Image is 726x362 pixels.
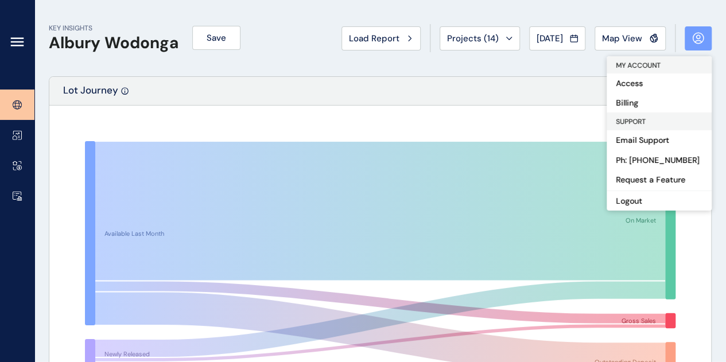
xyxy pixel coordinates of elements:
a: Request a Feature [607,170,712,190]
button: Logout [607,190,712,211]
span: Save [207,32,226,44]
span: Map View [602,33,642,44]
button: Ph: [PHONE_NUMBER] [607,150,712,170]
button: Load Report [341,26,421,50]
button: Billing [607,93,712,112]
span: MY ACCOUNT [616,61,661,70]
span: Projects ( 14 ) [447,33,499,44]
button: [DATE] [529,26,585,50]
span: [DATE] [537,33,563,44]
h1: Albury Wodonga [49,33,178,53]
span: Load Report [349,33,399,44]
button: Projects (14) [440,26,520,50]
span: SUPPORT [616,117,646,126]
a: Email Support [607,130,712,151]
button: Access [607,73,712,93]
button: Save [192,26,240,50]
button: Map View [595,26,666,50]
p: Lot Journey [63,84,118,105]
p: KEY INSIGHTS [49,24,178,33]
